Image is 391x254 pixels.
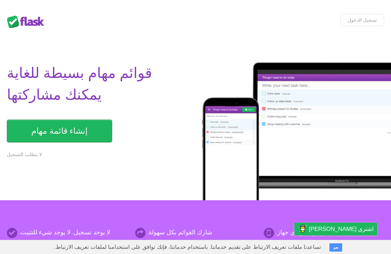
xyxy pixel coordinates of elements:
font: تسجيل الدخول [348,17,377,23]
font: إمكانية الوصول من أي جهاز. [276,228,347,236]
font: قوائم مهام بسيطة للغاية يمكنك مشاركتها [7,64,152,103]
font: إنشاء قائمة مهام [31,126,88,135]
font: لا يتطلب التسجيل [7,152,42,157]
font: لا يوجد تسجيل. لا يوجد شيء للتثبيت. [19,228,110,236]
font: اشتري [PERSON_NAME] [309,226,374,232]
font: نعم [333,245,338,250]
a: إنشاء قائمة مهام [7,120,112,142]
font: تساعدنا ملفات تعريف الارتباط على تقديم خدماتنا. باستخدام خدماتنا، فإنك توافق على استخدامنا لملفات... [54,244,321,250]
font: شارك القوائم بكل سهولة. [147,228,212,236]
a: اشتري [PERSON_NAME] [294,223,377,235]
button: نعم [329,243,342,252]
img: اشتري لي قهوة [298,223,307,235]
a: تسجيل الدخول [340,14,384,26]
